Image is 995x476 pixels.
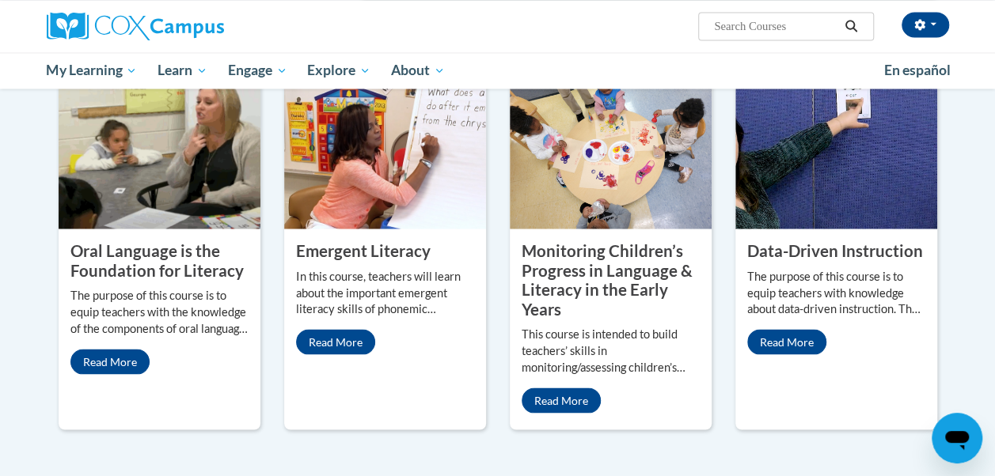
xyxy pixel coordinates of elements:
a: En español [874,54,961,87]
property: Monitoring Children’s Progress in Language & Literacy in the Early Years [522,240,693,318]
input: Search Courses [712,17,839,36]
span: My Learning [46,61,137,80]
img: Emergent Literacy [284,70,486,229]
a: Read More [296,329,375,354]
button: Search [839,17,863,36]
span: Explore [307,61,370,80]
img: Cox Campus [47,12,224,40]
property: Data-Driven Instruction [747,240,923,259]
img: Data-Driven Instruction [735,70,937,229]
button: Account Settings [902,12,949,37]
span: About [391,61,445,80]
a: Read More [747,329,826,354]
a: About [381,52,455,89]
a: Read More [522,387,601,413]
div: Main menu [35,52,961,89]
span: Learn [158,61,207,80]
img: Oral Language is the Foundation for Literacy [59,70,260,229]
p: The purpose of this course is to equip teachers with the knowledge of the components of oral lang... [70,287,249,337]
a: Learn [147,52,218,89]
span: Engage [228,61,287,80]
span: En español [884,62,951,78]
a: Explore [297,52,381,89]
property: Emergent Literacy [296,240,431,259]
a: Cox Campus [47,12,332,40]
p: This course is intended to build teachers’ skills in monitoring/assessing children’s developmenta... [522,326,700,376]
p: The purpose of this course is to equip teachers with knowledge about data-driven instruction. The... [747,268,925,318]
a: My Learning [36,52,148,89]
a: Read More [70,349,150,374]
a: Engage [218,52,298,89]
img: Monitoring Children’s Progress in Language & Literacy in the Early Years [510,70,712,229]
p: In this course, teachers will learn about the important emergent literacy skills of phonemic awar... [296,268,474,318]
property: Oral Language is the Foundation for Literacy [70,240,244,279]
iframe: Button to launch messaging window [932,413,982,463]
